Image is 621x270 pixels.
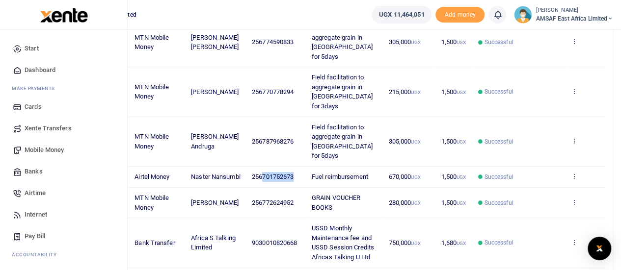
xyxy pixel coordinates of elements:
img: profile-user [514,6,532,24]
span: 1,500 [441,38,466,46]
span: UGX 11,464,051 [379,10,424,20]
span: Dashboard [25,65,55,75]
div: Open Intercom Messenger [588,237,611,260]
a: Start [8,38,119,59]
a: Xente Transfers [8,118,119,139]
small: [PERSON_NAME] [536,6,613,15]
span: 305,000 [389,138,421,145]
span: 215,000 [389,88,421,96]
a: Banks [8,161,119,182]
span: 1,500 [441,138,466,145]
small: UGX [457,139,466,145]
span: Successful [485,198,513,207]
a: Cards [8,96,119,118]
span: 256787968276 [252,138,294,145]
span: [PERSON_NAME] [191,88,239,96]
span: Successful [485,38,513,47]
li: Ac [8,247,119,262]
span: Successful [485,238,513,247]
span: Airtime [25,188,46,198]
span: 1,500 [441,173,466,180]
span: Bank Transfer [135,239,175,246]
a: Airtime [8,182,119,204]
span: GRAIN VOUCHER BOOKS [312,194,360,211]
span: 1,680 [441,239,466,246]
small: UGX [411,241,420,246]
span: 1,500 [441,88,466,96]
span: [PERSON_NAME] [PERSON_NAME] [191,34,239,51]
span: MTN Mobile Money [135,194,169,211]
small: UGX [411,40,420,45]
span: Cards [25,102,42,112]
span: Successful [485,87,513,96]
li: Toup your wallet [435,7,485,23]
span: countability [19,251,56,258]
a: Mobile Money [8,139,119,161]
small: UGX [457,200,466,206]
span: Africa S Talking Limited [191,234,236,251]
span: MTN Mobile Money [135,34,169,51]
small: UGX [457,174,466,180]
span: Banks [25,167,43,176]
small: UGX [457,90,466,95]
small: UGX [411,200,420,206]
span: Field facilitation to aggregate grain in [GEOGRAPHIC_DATA] for 5days [312,123,373,160]
span: 305,000 [389,38,421,46]
a: Add money [435,10,485,18]
span: Successful [485,137,513,146]
small: UGX [411,139,420,145]
span: Airtel Money [135,173,169,180]
span: [PERSON_NAME] [191,199,239,206]
span: ake Payments [17,85,55,92]
span: Internet [25,210,47,220]
span: MTN Mobile Money [135,133,169,150]
span: 750,000 [389,239,421,246]
span: 670,000 [389,173,421,180]
li: Wallet ballance [368,6,435,24]
a: UGX 11,464,051 [372,6,432,24]
span: [PERSON_NAME] Andruga [191,133,239,150]
span: 1,500 [441,199,466,206]
span: Pay Bill [25,231,45,241]
span: Add money [435,7,485,23]
span: 256770778294 [252,88,294,96]
span: 256772624952 [252,199,294,206]
span: AMSAF East Africa Limited [536,14,613,23]
small: UGX [457,40,466,45]
a: Internet [8,204,119,225]
a: logo-small logo-large logo-large [39,11,88,18]
small: UGX [411,174,420,180]
span: USSD Monthly Maintenance fee and USSD Session Credits Africas Talking U Ltd [312,224,374,261]
span: Field facilitation to aggregate grain in [GEOGRAPHIC_DATA] for 3days [312,74,373,110]
small: UGX [411,90,420,95]
span: 9030010820668 [252,239,297,246]
a: Pay Bill [8,225,119,247]
span: Xente Transfers [25,123,72,133]
span: Start [25,44,39,53]
span: MTN Mobile Money [135,83,169,100]
a: profile-user [PERSON_NAME] AMSAF East Africa Limited [514,6,613,24]
small: UGX [457,241,466,246]
span: 280,000 [389,199,421,206]
span: Successful [485,172,513,181]
span: 256774590833 [252,38,294,46]
a: Dashboard [8,59,119,81]
img: logo-large [40,8,88,23]
span: Fuel reimbursement [312,173,368,180]
span: Naster Nansumbi [191,173,241,180]
span: Mobile Money [25,145,64,155]
span: 256701752673 [252,173,294,180]
li: M [8,81,119,96]
span: Field facilitation to aggregate grain in [GEOGRAPHIC_DATA] for 5days [312,24,373,60]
